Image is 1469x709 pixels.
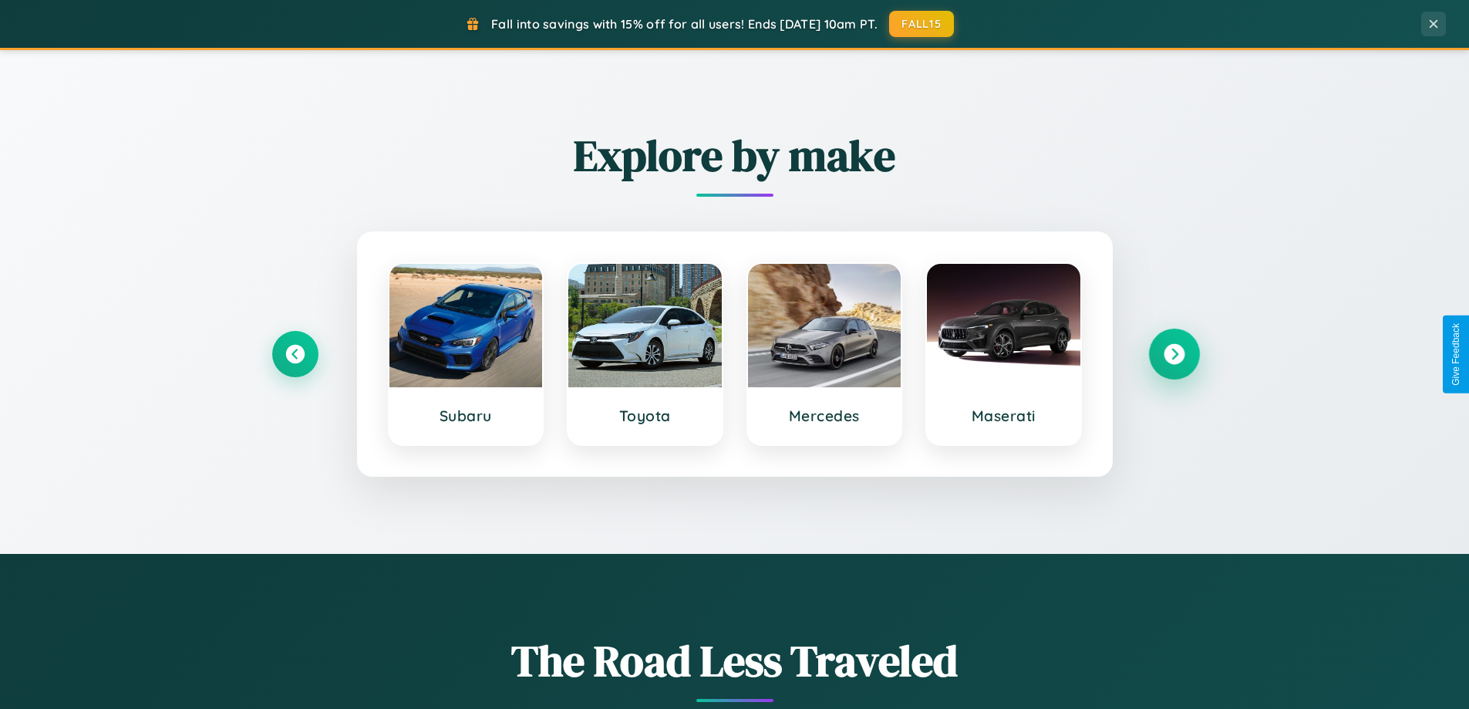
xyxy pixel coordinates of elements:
[889,11,954,37] button: FALL15
[272,126,1198,185] h2: Explore by make
[1450,323,1461,386] div: Give Feedback
[763,407,886,425] h3: Mercedes
[584,407,706,425] h3: Toyota
[405,407,527,425] h3: Subaru
[942,407,1065,425] h3: Maserati
[272,631,1198,690] h1: The Road Less Traveled
[491,16,878,32] span: Fall into savings with 15% off for all users! Ends [DATE] 10am PT.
